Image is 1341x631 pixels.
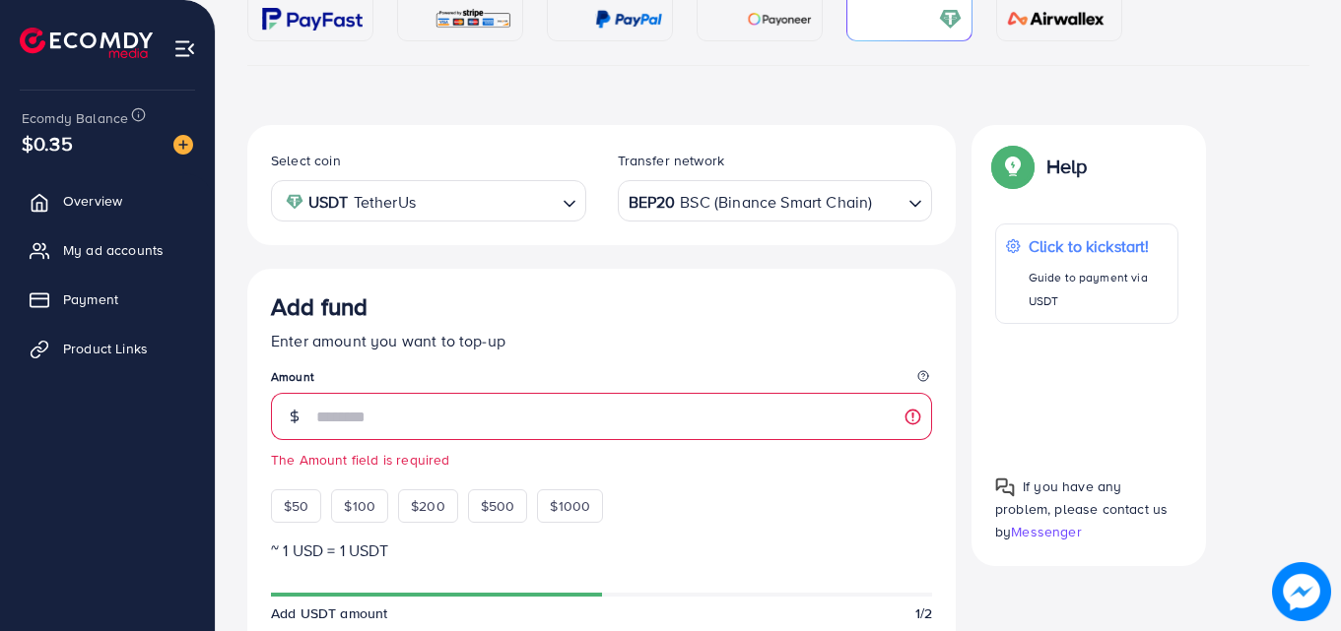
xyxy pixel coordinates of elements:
[995,477,1015,497] img: Popup guide
[874,186,901,217] input: Search for option
[15,280,200,319] a: Payment
[308,188,349,217] strong: USDT
[1046,155,1088,178] p: Help
[629,188,676,217] strong: BEP20
[411,496,445,516] span: $200
[22,108,128,128] span: Ecomdy Balance
[173,135,193,155] img: image
[271,450,932,470] small: The Amount field is required
[915,603,932,623] span: 1/2
[354,188,416,217] span: TetherUs
[271,368,932,393] legend: Amount
[271,151,341,170] label: Select coin
[1029,234,1168,258] p: Click to kickstart!
[618,151,725,170] label: Transfer network
[939,8,962,31] img: card
[435,8,512,31] img: card
[271,603,387,623] span: Add USDT amount
[271,329,932,352] p: Enter amount you want to top-up
[550,496,590,516] span: $1000
[1011,522,1081,541] span: Messenger
[63,289,118,309] span: Payment
[618,180,933,221] div: Search for option
[1029,266,1168,313] p: Guide to payment via USDT
[15,230,200,270] a: My ad accounts
[262,8,363,31] img: card
[63,191,122,211] span: Overview
[22,129,73,158] span: $0.35
[15,181,200,221] a: Overview
[63,240,164,260] span: My ad accounts
[271,292,368,321] h3: Add fund
[995,476,1168,541] span: If you have any problem, please contact us by
[481,496,515,516] span: $500
[15,329,200,368] a: Product Links
[63,339,148,358] span: Product Links
[286,193,303,211] img: coin
[344,496,375,516] span: $100
[595,8,662,31] img: card
[1001,8,1111,31] img: card
[680,188,872,217] span: BSC (Binance Smart Chain)
[271,538,932,562] p: ~ 1 USD = 1 USDT
[422,186,555,217] input: Search for option
[1272,562,1331,621] img: image
[271,180,586,221] div: Search for option
[747,8,812,31] img: card
[173,37,196,60] img: menu
[20,28,153,58] img: logo
[995,149,1031,184] img: Popup guide
[284,496,308,516] span: $50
